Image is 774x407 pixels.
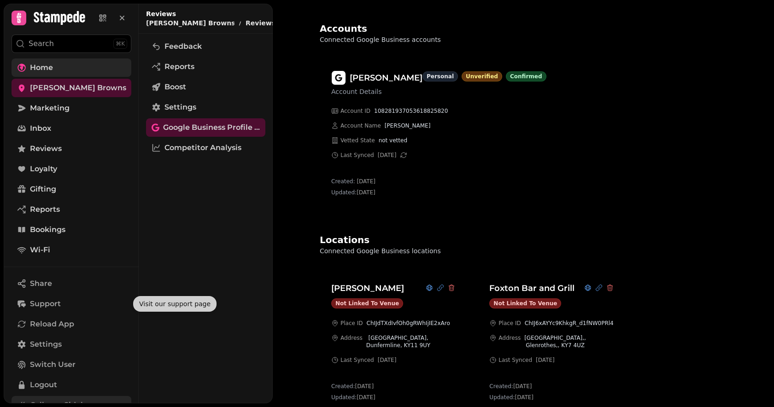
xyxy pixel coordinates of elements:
[30,184,56,195] span: Gifting
[12,295,131,313] button: Support
[164,41,202,52] span: Feedback
[12,99,131,117] a: Marketing
[139,34,273,403] nav: Tabs
[12,335,131,354] a: Settings
[513,383,532,390] a: [DATE]
[133,296,217,312] div: Visit our support page
[30,339,62,350] span: Settings
[515,394,534,401] a: [DATE]
[146,58,265,76] a: Reports
[331,151,407,159] button: Last Synced[DATE]
[30,62,53,73] span: Home
[146,98,265,116] a: Settings
[374,107,448,115] span: 108281937053618825820
[146,18,283,28] nav: breadcrumb
[164,142,241,153] span: Competitor Analysis
[320,233,441,246] h2: Locations
[489,334,586,349] button: Address[GEOGRAPHIC_DATA],,Glenrothes,, KY7 4UZ
[366,334,430,342] p: [GEOGRAPHIC_DATA],
[378,152,397,158] a: [DATE]
[12,79,131,97] a: [PERSON_NAME] Browns
[12,241,131,259] a: Wi-Fi
[30,298,61,309] span: Support
[30,204,60,215] span: Reports
[146,37,265,56] a: Feedback
[340,151,374,159] span: Last Synced
[12,200,131,219] a: Reports
[12,58,131,77] a: Home
[379,137,407,144] span: not vetted
[12,160,131,178] a: Loyalty
[340,356,374,364] span: Last Synced
[12,180,131,198] a: Gifting
[331,320,450,327] button: Place IDChIJdTXdIvfOh0gRWhIjIE2xAro
[489,383,613,390] p: Created:
[489,394,613,401] p: Updated:
[340,137,375,144] span: Vetted State
[331,122,430,129] button: Account Name[PERSON_NAME]
[30,244,50,256] span: Wi-Fi
[525,320,614,327] span: ChIJ6xAYYc9KhkgR_d1fNW0PRl4
[146,118,265,137] a: Google Business Profile (Beta)
[12,376,131,394] button: Logout
[30,224,65,235] span: Bookings
[489,282,575,295] h3: Foxton Bar and Grill
[331,282,404,295] h3: [PERSON_NAME]
[357,189,375,196] a: [DATE]
[331,178,546,185] p: Created:
[340,107,370,115] span: Account ID
[489,356,554,364] button: Last Synced[DATE]
[164,81,186,93] span: Boost
[366,342,430,349] p: Dunfermline, KY11 9UY
[331,107,448,115] button: Account ID108281937053618825820
[320,246,441,256] p: Connected Google Business locations
[524,342,586,349] p: Glenrothes,, KY7 4UZ
[331,334,430,349] button: Address[GEOGRAPHIC_DATA],Dunfermline, KY11 9UY
[498,356,532,364] span: Last Synced
[163,122,260,133] span: Google Business Profile (Beta)
[12,35,131,53] button: Search⌘K
[357,178,375,185] a: [DATE]
[30,123,51,134] span: Inbox
[340,122,381,129] span: Account Name
[385,122,431,129] span: [PERSON_NAME]
[30,143,62,154] span: Reviews
[498,334,521,342] span: Address
[378,357,397,363] a: [DATE]
[164,102,196,113] span: Settings
[12,221,131,239] a: Bookings
[489,298,561,308] div: Not linked to venue
[30,82,126,93] span: [PERSON_NAME] Browns
[146,78,265,96] a: Boost
[357,394,375,401] a: [DATE]
[30,359,76,370] span: Switch User
[462,71,502,81] div: unverified
[331,189,546,196] p: Updated:
[30,379,57,390] span: Logout
[30,163,57,174] span: Loyalty
[489,320,613,327] button: Place IDChIJ6xAYYc9KhkgR_d1fNW0PRl4
[422,71,458,81] div: personal
[331,87,422,96] p: Account Details
[164,61,194,72] span: Reports
[113,39,127,49] div: ⌘K
[12,315,131,333] button: Reload App
[524,334,586,342] p: [GEOGRAPHIC_DATA],,
[331,383,455,390] p: Created:
[331,137,407,144] button: Vetted Statenot vetted
[350,71,422,84] h3: [PERSON_NAME]
[320,22,441,35] h2: Accounts
[12,355,131,374] button: Switch User
[246,18,283,28] button: Reviews
[146,9,283,18] h2: Reviews
[30,278,52,289] span: Share
[506,71,546,81] div: Confirmed
[29,38,54,49] p: Search
[146,18,235,28] p: [PERSON_NAME] Browns
[498,320,521,327] span: Place ID
[355,383,374,390] a: [DATE]
[331,356,396,364] button: Last Synced[DATE]
[340,320,363,327] span: Place ID
[320,35,441,44] p: Connected Google Business accounts
[12,274,131,293] button: Share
